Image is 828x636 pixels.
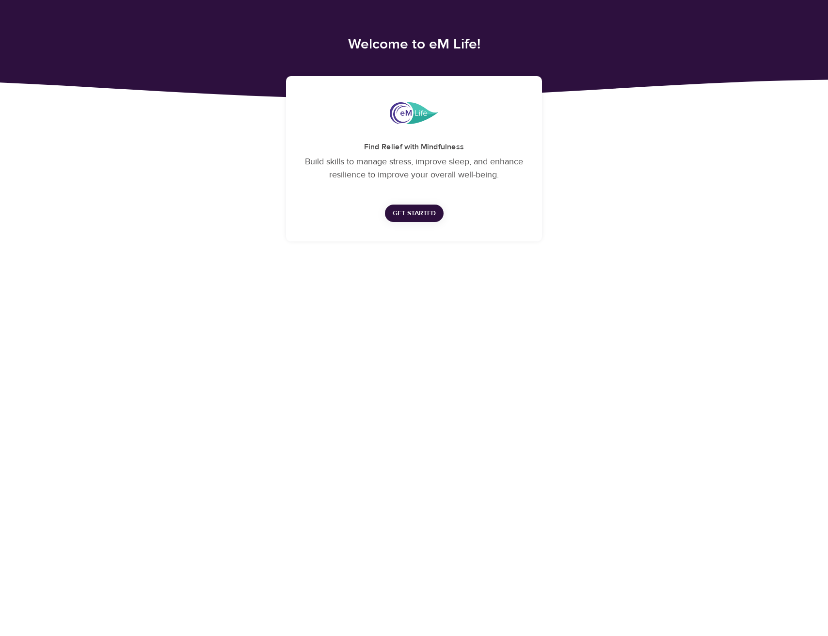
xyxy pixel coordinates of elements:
button: Get Started [385,205,444,223]
h4: Welcome to eM Life! [149,35,679,53]
img: eMindful_logo.png [390,102,438,124]
h5: Find Relief with Mindfulness [298,142,530,152]
span: Get Started [393,207,436,220]
p: Build skills to manage stress, improve sleep, and enhance resilience to improve your overall well... [298,155,530,181]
